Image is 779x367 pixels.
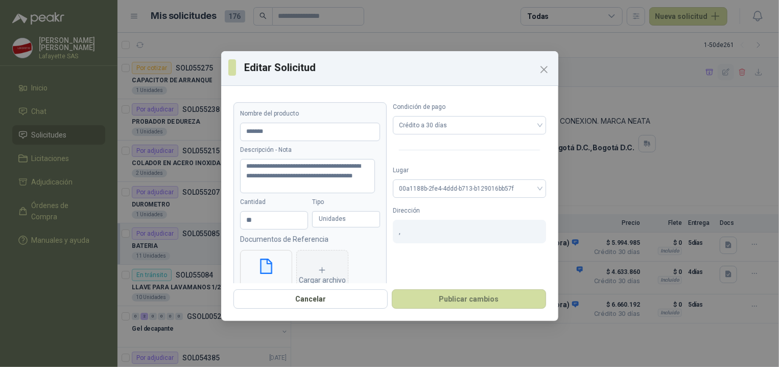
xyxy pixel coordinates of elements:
button: Cancelar [233,289,388,309]
label: Condición de pago [393,102,546,112]
h3: Editar Solicitud [244,60,551,75]
label: Nombre del producto [240,109,380,119]
label: Lugar [393,166,546,175]
label: Dirección [393,206,546,216]
div: Cargar archivo [299,266,346,286]
label: Cantidad [240,197,308,207]
div: Unidades [312,211,380,227]
button: Publicar cambios [392,289,546,309]
div: , [393,220,546,243]
p: Documentos de Referencia [240,234,380,245]
label: Tipo [312,197,380,207]
span: Crédito a 30 días [399,118,540,133]
button: Close [536,61,552,78]
label: Descripción - Nota [240,145,380,155]
span: 00a1188b-2fe4-4ddd-b713-b129016bb57f [399,181,540,196]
